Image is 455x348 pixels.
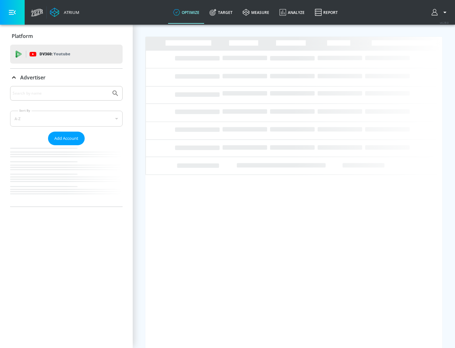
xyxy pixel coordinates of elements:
[39,51,70,58] p: DV360:
[310,1,343,24] a: Report
[61,9,79,15] div: Atrium
[274,1,310,24] a: Analyze
[10,145,123,207] nav: list of Advertiser
[204,1,238,24] a: Target
[48,132,85,145] button: Add Account
[168,1,204,24] a: optimize
[10,27,123,45] div: Platform
[238,1,274,24] a: measure
[10,86,123,207] div: Advertiser
[12,33,33,40] p: Platform
[10,69,123,86] div: Advertiser
[53,51,70,57] p: Youtube
[13,89,108,97] input: Search by name
[440,21,449,24] span: v 4.28.0
[50,8,79,17] a: Atrium
[20,74,45,81] p: Advertiser
[54,135,78,142] span: Add Account
[10,45,123,64] div: DV360: Youtube
[10,111,123,127] div: A-Z
[18,109,32,113] label: Sort By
